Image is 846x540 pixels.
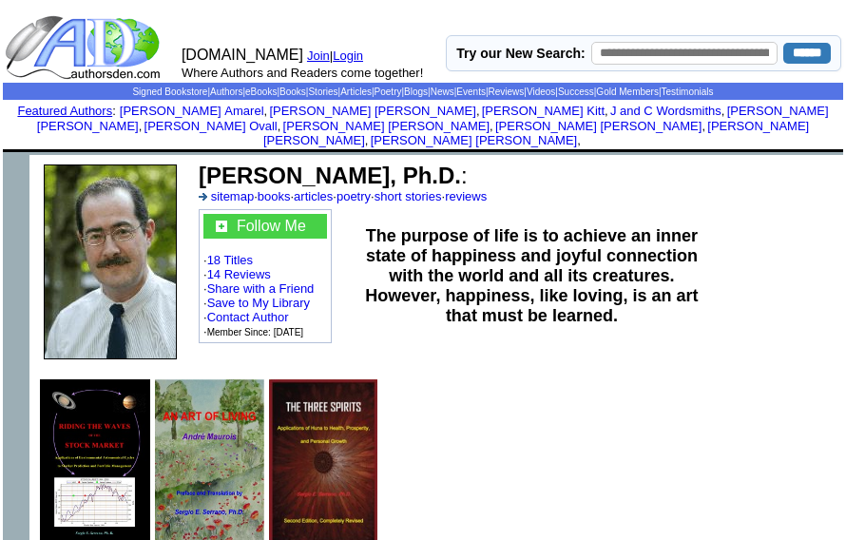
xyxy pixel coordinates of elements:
a: articles [294,189,333,203]
b: [PERSON_NAME], Ph.D. [199,163,461,188]
font: i [608,106,610,117]
a: eBooks [245,87,277,97]
label: Try our New Search: [456,46,585,61]
a: Events [456,87,486,97]
a: [PERSON_NAME] [PERSON_NAME] [283,119,490,133]
img: logo_ad.gif [5,14,164,81]
a: Videos [527,87,555,97]
font: Where Authors and Readers come together! [182,66,423,80]
font: [DOMAIN_NAME] [182,47,303,63]
a: short stories [375,189,442,203]
a: News [431,87,454,97]
a: Follow Me [237,218,306,234]
font: : [199,163,468,188]
a: [PERSON_NAME] [PERSON_NAME] [371,133,577,147]
img: gc.jpg [216,221,227,232]
a: Authors [210,87,242,97]
img: shim.gif [422,152,425,155]
a: Poetry [375,87,402,97]
a: [PERSON_NAME] [PERSON_NAME] [263,119,809,147]
a: Featured Authors [17,104,112,118]
a: poetry [336,189,371,203]
font: i [480,106,482,117]
a: Testimonials [662,87,714,97]
font: i [493,122,495,132]
a: J and C Wordsmiths [610,104,721,118]
font: : [17,104,115,118]
font: i [581,136,583,146]
img: shim.gif [422,149,425,152]
img: a_336699.gif [199,193,207,201]
a: Articles [340,87,372,97]
span: | | | | | | | | | | | | | | [132,87,713,97]
a: Reviews [489,87,525,97]
a: Books [279,87,306,97]
a: [PERSON_NAME] [PERSON_NAME] [495,119,702,133]
font: i [724,106,726,117]
img: 80878.jpg [44,164,177,359]
font: i [267,106,269,117]
img: shim.gif [379,462,380,463]
a: 14 Reviews [207,267,271,281]
font: i [280,122,282,132]
font: · · · · · · [203,214,327,338]
font: i [368,136,370,146]
a: reviews [445,189,487,203]
a: sitemap [211,189,255,203]
a: Gold Members [596,87,659,97]
a: [PERSON_NAME] [PERSON_NAME] [269,104,475,118]
a: Contact Author [207,310,289,324]
a: [PERSON_NAME] Ovall [144,119,278,133]
font: · · · · · [199,189,487,203]
a: [PERSON_NAME] [PERSON_NAME] [37,104,829,133]
font: Member Since: [DATE] [207,327,304,337]
font: , , , , , , , , , , [37,104,829,147]
a: Success [558,87,594,97]
a: Signed Bookstore [132,87,207,97]
a: [PERSON_NAME] Kitt [482,104,605,118]
font: | [330,48,370,63]
a: 18 Titles [207,253,253,267]
font: i [705,122,707,132]
b: The purpose of life is to achieve an inner state of happiness and joyful connection with the worl... [365,226,698,325]
img: shim.gif [266,462,267,463]
a: Login [333,48,363,63]
a: Join [307,48,330,63]
a: Stories [308,87,337,97]
img: shim.gif [3,155,29,182]
img: shim.gif [152,462,153,463]
a: Blogs [404,87,428,97]
a: [PERSON_NAME] Amarel [120,104,264,118]
a: Save to My Library [207,296,310,310]
a: Share with a Friend [207,281,315,296]
a: books [258,189,291,203]
font: i [142,122,144,132]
